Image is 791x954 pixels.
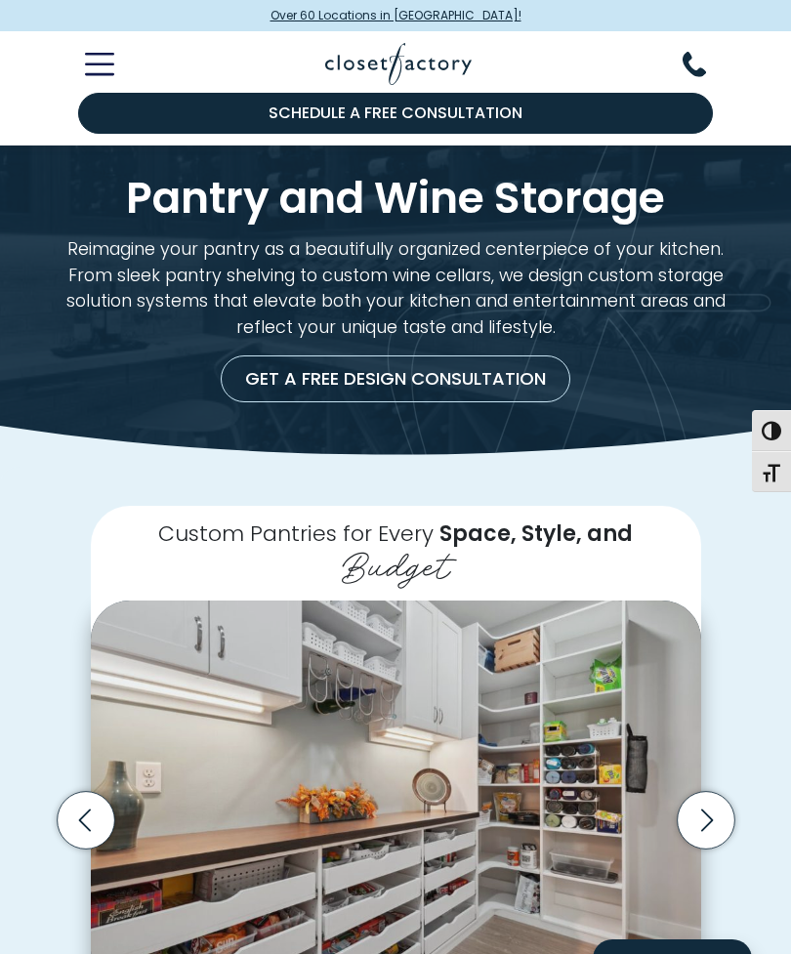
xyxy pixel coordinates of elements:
[671,785,741,855] button: Next slide
[752,451,791,492] button: Toggle Font size
[62,177,729,221] h1: Pantry and Wine Storage
[158,518,434,549] span: Custom Pantries for Every
[683,52,729,77] button: Phone Number
[62,53,114,76] button: Toggle Mobile Menu
[221,355,570,402] a: Get a Free Design Consultation
[439,518,633,549] span: Space, Style, and
[51,785,121,855] button: Previous slide
[325,43,472,85] img: Closet Factory Logo
[78,93,713,134] a: Schedule a Free Consultation
[62,236,729,340] p: Reimagine your pantry as a beautifully organized centerpiece of your kitchen. From sleek pantry s...
[752,410,791,451] button: Toggle High Contrast
[342,535,450,590] span: Budget
[271,7,521,24] span: Over 60 Locations in [GEOGRAPHIC_DATA]!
